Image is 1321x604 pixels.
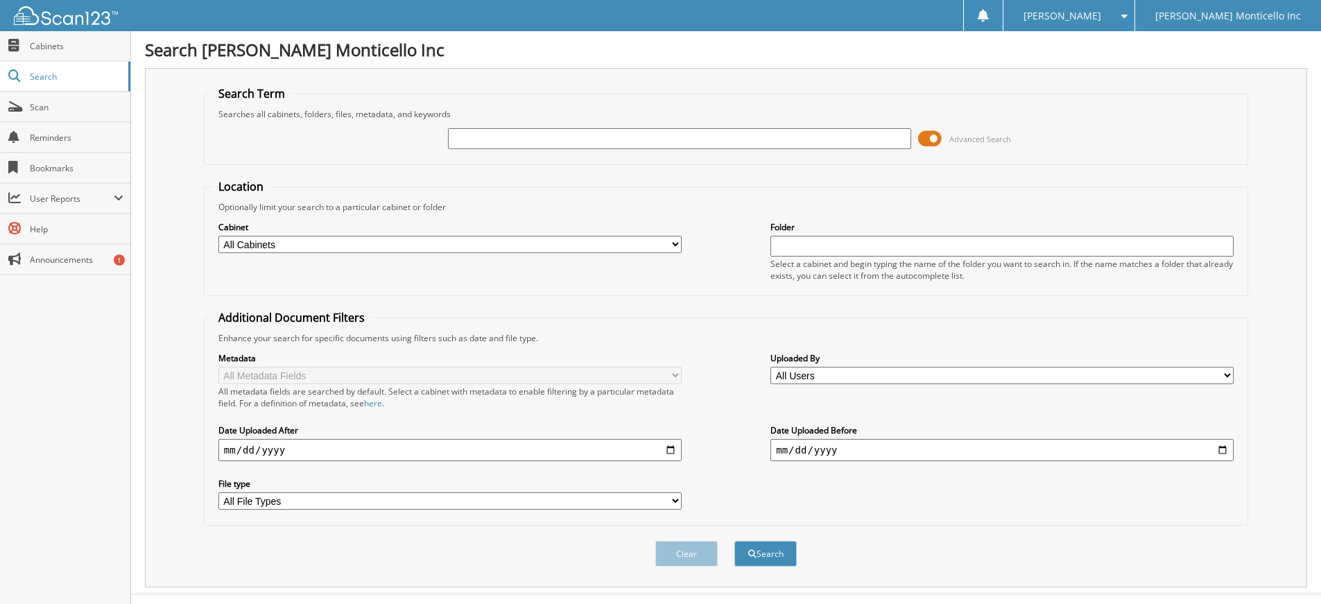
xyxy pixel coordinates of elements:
input: start [218,439,682,461]
legend: Additional Document Filters [211,310,372,325]
h1: Search [PERSON_NAME] Monticello Inc [145,38,1307,61]
legend: Location [211,179,270,194]
span: Help [30,223,123,235]
label: Date Uploaded Before [770,424,1234,436]
span: Reminders [30,132,123,144]
label: Date Uploaded After [218,424,682,436]
div: Enhance your search for specific documents using filters such as date and file type. [211,332,1241,344]
button: Search [734,541,797,567]
div: Optionally limit your search to a particular cabinet or folder [211,201,1241,213]
img: scan123-logo-white.svg [14,6,118,25]
div: All metadata fields are searched by default. Select a cabinet with metadata to enable filtering b... [218,386,682,409]
span: Announcements [30,254,123,266]
button: Clear [655,541,718,567]
div: Searches all cabinets, folders, files, metadata, and keywords [211,108,1241,120]
iframe: Chat Widget [1252,537,1321,604]
div: 1 [114,254,125,266]
span: Advanced Search [949,134,1011,144]
label: Uploaded By [770,352,1234,364]
a: here [364,397,382,409]
span: User Reports [30,193,114,205]
span: Bookmarks [30,162,123,174]
span: Scan [30,101,123,113]
span: [PERSON_NAME] [1024,12,1101,20]
label: Folder [770,221,1234,233]
span: [PERSON_NAME] Monticello Inc [1155,12,1301,20]
legend: Search Term [211,86,292,101]
label: File type [218,478,682,490]
span: Search [30,71,121,83]
input: end [770,439,1234,461]
label: Metadata [218,352,682,364]
label: Cabinet [218,221,682,233]
span: Cabinets [30,40,123,52]
div: Select a cabinet and begin typing the name of the folder you want to search in. If the name match... [770,258,1234,282]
